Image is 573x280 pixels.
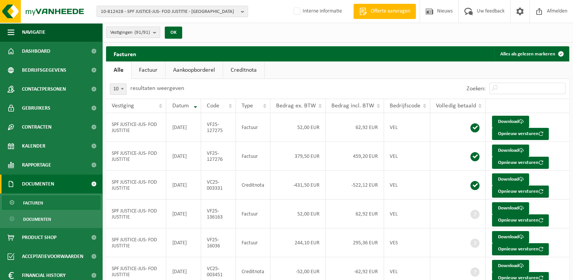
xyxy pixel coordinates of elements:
td: [DATE] [166,200,201,228]
span: Bedrag incl. BTW [331,103,374,109]
a: Facturen [2,195,100,210]
button: 10-812428 - SPF JUSTICE-JUS- FOD JUSTITIE - [GEOGRAPHIC_DATA] [97,6,248,17]
button: Opnieuw versturen [492,157,549,169]
td: SPF JUSTICE-JUS- FOD JUSTITIE [106,228,166,257]
td: 62,92 EUR [326,200,384,228]
a: Documenten [2,212,100,226]
a: Download [492,116,529,128]
span: Navigatie [22,23,45,42]
td: 379,50 EUR [270,142,326,171]
td: [DATE] [166,142,201,171]
td: VF25-16036 [201,228,236,257]
td: VEL [384,113,430,142]
a: Download [492,260,529,272]
span: Code [207,103,219,109]
span: 10 [110,84,126,94]
td: SPF JUSTICE-JUS- FOD JUSTITIE [106,113,166,142]
label: Interne informatie [292,6,342,17]
td: [DATE] [166,113,201,142]
span: Bedrijfsgegevens [22,61,66,80]
a: Alle [106,61,131,79]
td: -522,12 EUR [326,171,384,200]
button: Opnieuw versturen [492,128,549,140]
span: Gebruikers [22,99,50,118]
td: VF25-127275 [201,113,236,142]
span: 10 [110,83,126,95]
button: Opnieuw versturen [492,243,549,255]
span: Volledig betaald [436,103,476,109]
td: SPF JUSTICE-JUS- FOD JUSTITIE [106,200,166,228]
span: Vestigingen [110,27,150,38]
button: Alles als gelezen markeren [494,46,568,61]
td: VEL [384,142,430,171]
span: Offerte aanvragen [369,8,412,15]
a: Factuur [131,61,165,79]
a: Download [492,202,529,214]
span: Contactpersonen [22,80,66,99]
span: Kalender [22,137,45,156]
td: Factuur [236,200,270,228]
td: VEL [384,200,430,228]
td: 295,36 EUR [326,228,384,257]
td: VF25-127276 [201,142,236,171]
a: Download [492,231,529,243]
span: Type [242,103,253,109]
button: OK [165,27,182,39]
td: VF25-136163 [201,200,236,228]
td: [DATE] [166,171,201,200]
td: VC25-003331 [201,171,236,200]
td: 52,00 EUR [270,200,326,228]
span: Documenten [23,212,51,227]
td: Factuur [236,228,270,257]
button: Vestigingen(91/91) [106,27,160,38]
span: Bedrag ex. BTW [276,103,316,109]
td: 62,92 EUR [326,113,384,142]
td: -431,50 EUR [270,171,326,200]
a: Creditnota [223,61,264,79]
h2: Facturen [106,46,144,61]
span: Bedrijfscode [390,103,420,109]
span: Documenten [22,175,54,193]
a: Download [492,173,529,186]
span: Product Shop [22,228,56,247]
td: VES [384,228,430,257]
span: Acceptatievoorwaarden [22,247,83,266]
td: SPF JUSTICE-JUS- FOD JUSTITIE [106,142,166,171]
td: [DATE] [166,228,201,257]
td: 52,00 EUR [270,113,326,142]
td: 244,10 EUR [270,228,326,257]
label: Zoeken: [467,86,486,92]
td: Creditnota [236,171,270,200]
a: Aankoopborderel [165,61,223,79]
span: Datum [172,103,189,109]
a: Offerte aanvragen [353,4,416,19]
span: Vestiging [112,103,134,109]
td: 459,20 EUR [326,142,384,171]
button: Opnieuw versturen [492,186,549,198]
count: (91/91) [134,30,150,35]
label: resultaten weergeven [130,85,184,91]
td: SPF JUSTICE-JUS- FOD JUSTITIE [106,171,166,200]
a: Download [492,145,529,157]
span: Dashboard [22,42,50,61]
span: Contracten [22,118,52,137]
button: Opnieuw versturen [492,214,549,227]
td: Factuur [236,142,270,171]
span: Facturen [23,196,43,210]
span: 10-812428 - SPF JUSTICE-JUS- FOD JUSTITIE - [GEOGRAPHIC_DATA] [101,6,238,17]
span: Rapportage [22,156,51,175]
td: VEL [384,171,430,200]
td: Factuur [236,113,270,142]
